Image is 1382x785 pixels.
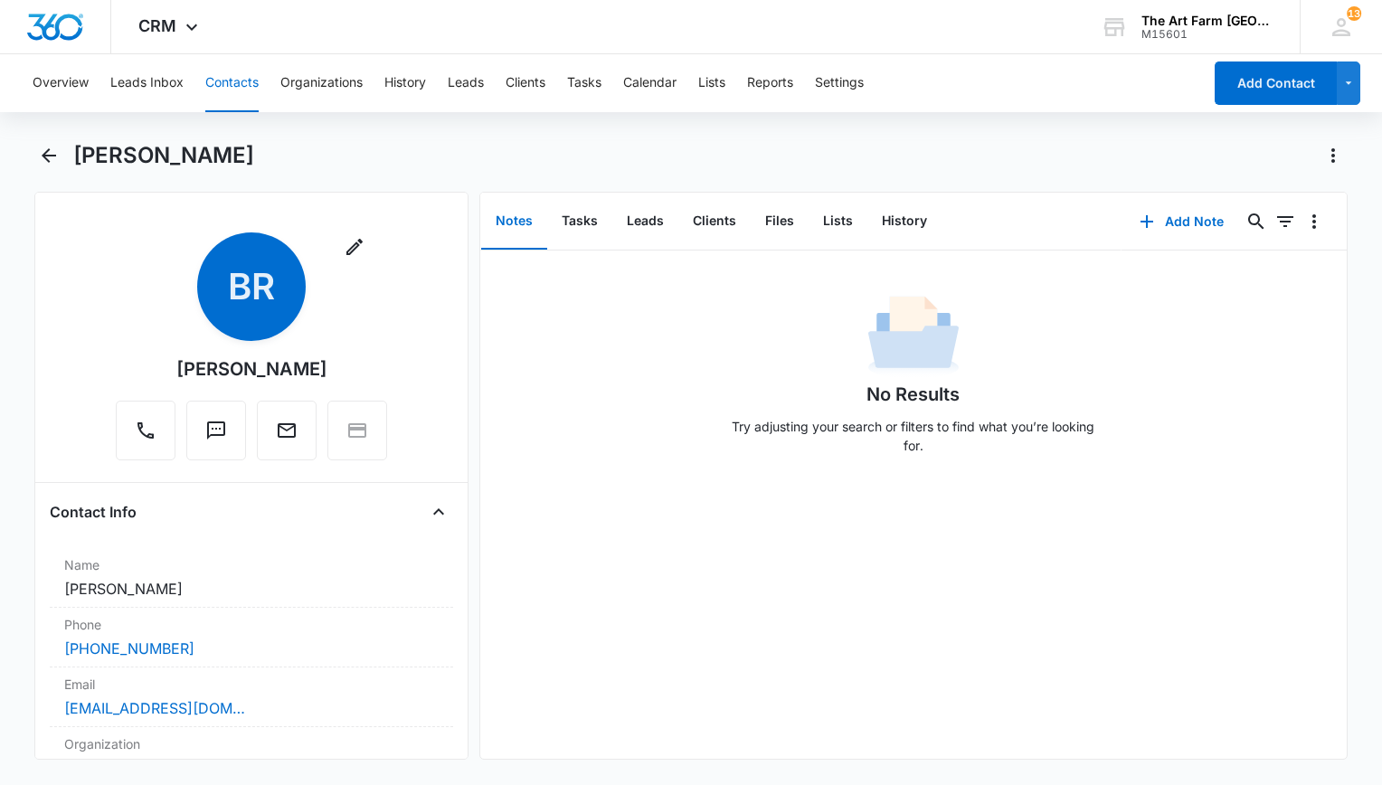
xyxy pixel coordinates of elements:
[205,54,259,112] button: Contacts
[547,194,612,250] button: Tasks
[809,194,867,250] button: Lists
[1141,28,1273,41] div: account id
[186,401,246,460] button: Text
[866,381,960,408] h1: No Results
[176,355,327,383] div: [PERSON_NAME]
[50,548,453,608] div: Name[PERSON_NAME]
[1122,200,1242,243] button: Add Note
[567,54,601,112] button: Tasks
[815,54,864,112] button: Settings
[612,194,678,250] button: Leads
[1242,207,1271,236] button: Search...
[678,194,751,250] button: Clients
[481,194,547,250] button: Notes
[50,667,453,727] div: Email[EMAIL_ADDRESS][DOMAIN_NAME]
[257,429,317,444] a: Email
[64,697,245,719] a: [EMAIL_ADDRESS][DOMAIN_NAME]
[73,142,254,169] h1: [PERSON_NAME]
[1300,207,1329,236] button: Overflow Menu
[1215,61,1337,105] button: Add Contact
[280,54,363,112] button: Organizations
[116,429,175,444] a: Call
[1271,207,1300,236] button: Filters
[64,638,194,659] a: [PHONE_NUMBER]
[1319,141,1348,170] button: Actions
[33,54,89,112] button: Overview
[116,401,175,460] button: Call
[138,16,176,35] span: CRM
[384,54,426,112] button: History
[50,501,137,523] h4: Contact Info
[50,608,453,667] div: Phone[PHONE_NUMBER]
[868,290,959,381] img: No Data
[751,194,809,250] button: Files
[64,578,439,600] dd: [PERSON_NAME]
[64,757,439,779] dd: ---
[186,429,246,444] a: Text
[698,54,725,112] button: Lists
[257,401,317,460] button: Email
[110,54,184,112] button: Leads Inbox
[197,232,306,341] span: BR
[724,417,1103,455] p: Try adjusting your search or filters to find what you’re looking for.
[623,54,677,112] button: Calendar
[747,54,793,112] button: Reports
[64,675,439,694] label: Email
[867,194,942,250] button: History
[1347,6,1361,21] div: notifications count
[64,734,439,753] label: Organization
[1141,14,1273,28] div: account name
[64,615,439,634] label: Phone
[448,54,484,112] button: Leads
[1347,6,1361,21] span: 13
[506,54,545,112] button: Clients
[34,141,62,170] button: Back
[64,555,439,574] label: Name
[424,497,453,526] button: Close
